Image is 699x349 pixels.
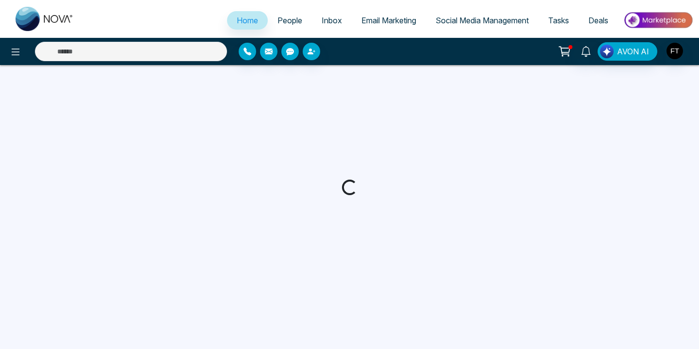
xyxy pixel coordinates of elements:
span: Social Media Management [436,16,529,25]
a: Inbox [312,11,352,30]
a: People [268,11,312,30]
a: Tasks [538,11,579,30]
img: Nova CRM Logo [16,7,74,31]
img: Market-place.gif [623,9,693,31]
span: Deals [588,16,608,25]
span: AVON AI [617,46,649,57]
span: Inbox [322,16,342,25]
span: Home [237,16,258,25]
img: User Avatar [666,43,683,59]
span: People [277,16,302,25]
span: Email Marketing [361,16,416,25]
a: Home [227,11,268,30]
img: Lead Flow [600,45,614,58]
a: Deals [579,11,618,30]
button: AVON AI [598,42,657,61]
span: Tasks [548,16,569,25]
a: Email Marketing [352,11,426,30]
a: Social Media Management [426,11,538,30]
